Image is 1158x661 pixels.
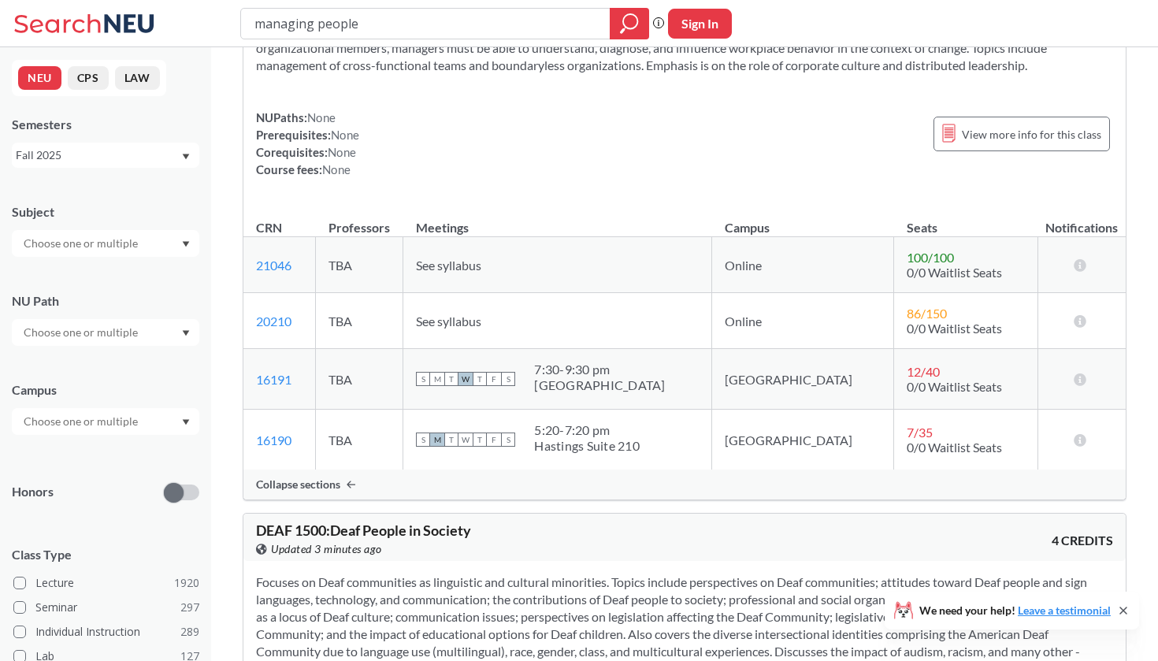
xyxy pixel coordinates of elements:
button: Sign In [668,9,732,39]
div: NUPaths: Prerequisites: Corequisites: Course fees: [256,109,359,178]
svg: Dropdown arrow [182,330,190,336]
span: T [473,433,487,447]
span: M [430,372,444,386]
th: Professors [316,203,403,237]
span: F [487,433,501,447]
th: Notifications [1037,203,1126,237]
td: Online [712,237,894,293]
span: W [458,372,473,386]
td: TBA [316,349,403,410]
span: None [328,145,356,159]
th: Campus [712,203,894,237]
svg: Dropdown arrow [182,241,190,247]
div: Semesters [12,116,199,133]
span: W [458,433,473,447]
span: 0/0 Waitlist Seats [907,265,1002,280]
input: Choose one or multiple [16,234,148,253]
span: None [322,162,351,176]
label: Individual Instruction [13,622,199,642]
span: S [501,433,515,447]
span: DEAF 1500 : Deaf People in Society [256,522,471,539]
td: TBA [316,410,403,470]
span: 4 CREDITS [1052,532,1113,549]
svg: Dropdown arrow [182,154,190,160]
span: S [501,372,515,386]
td: [GEOGRAPHIC_DATA] [712,410,894,470]
span: T [444,372,458,386]
span: 100 / 100 [907,250,954,265]
div: NU Path [12,292,199,310]
div: Dropdown arrow [12,230,199,257]
section: Examines [DATE] evolving environment, in which effective utilization of human resources is a sour... [256,22,1113,74]
a: 16190 [256,433,291,447]
p: Honors [12,483,54,501]
div: magnifying glass [610,8,649,39]
span: We need your help! [919,605,1111,616]
span: T [444,433,458,447]
td: TBA [316,237,403,293]
span: 12 / 40 [907,364,940,379]
td: TBA [316,293,403,349]
span: S [416,372,430,386]
span: See syllabus [416,258,481,273]
div: Subject [12,203,199,221]
div: Dropdown arrow [12,319,199,346]
span: See syllabus [416,314,481,329]
div: 7:30 - 9:30 pm [534,362,665,377]
a: Leave a testimonial [1018,603,1111,617]
span: F [487,372,501,386]
span: S [416,433,430,447]
span: M [430,433,444,447]
span: 7 / 35 [907,425,933,440]
span: 0/0 Waitlist Seats [907,440,1002,455]
span: 289 [180,623,199,641]
label: Lecture [13,573,199,593]
div: [GEOGRAPHIC_DATA] [534,377,665,393]
td: Online [712,293,894,349]
a: 21046 [256,258,291,273]
input: Choose one or multiple [16,412,148,431]
a: 20210 [256,314,291,329]
button: NEU [18,66,61,90]
div: Fall 2025 [16,147,180,164]
span: Updated 3 minutes ago [271,540,382,558]
svg: Dropdown arrow [182,419,190,425]
span: T [473,372,487,386]
div: 5:20 - 7:20 pm [534,422,640,438]
button: LAW [115,66,160,90]
th: Meetings [403,203,712,237]
div: CRN [256,219,282,236]
label: Seminar [13,597,199,618]
div: Fall 2025Dropdown arrow [12,143,199,168]
button: CPS [68,66,109,90]
svg: magnifying glass [620,13,639,35]
input: Class, professor, course number, "phrase" [253,10,599,37]
span: None [331,128,359,142]
th: Seats [894,203,1037,237]
input: Choose one or multiple [16,323,148,342]
span: 0/0 Waitlist Seats [907,321,1002,336]
span: 297 [180,599,199,616]
div: Hastings Suite 210 [534,438,640,454]
span: 86 / 150 [907,306,947,321]
span: View more info for this class [962,124,1101,144]
span: 1920 [174,574,199,592]
a: 16191 [256,372,291,387]
div: Campus [12,381,199,399]
span: None [307,110,336,124]
span: 0/0 Waitlist Seats [907,379,1002,394]
div: Dropdown arrow [12,408,199,435]
span: Class Type [12,546,199,563]
div: Collapse sections [243,470,1126,499]
span: Collapse sections [256,477,340,492]
td: [GEOGRAPHIC_DATA] [712,349,894,410]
